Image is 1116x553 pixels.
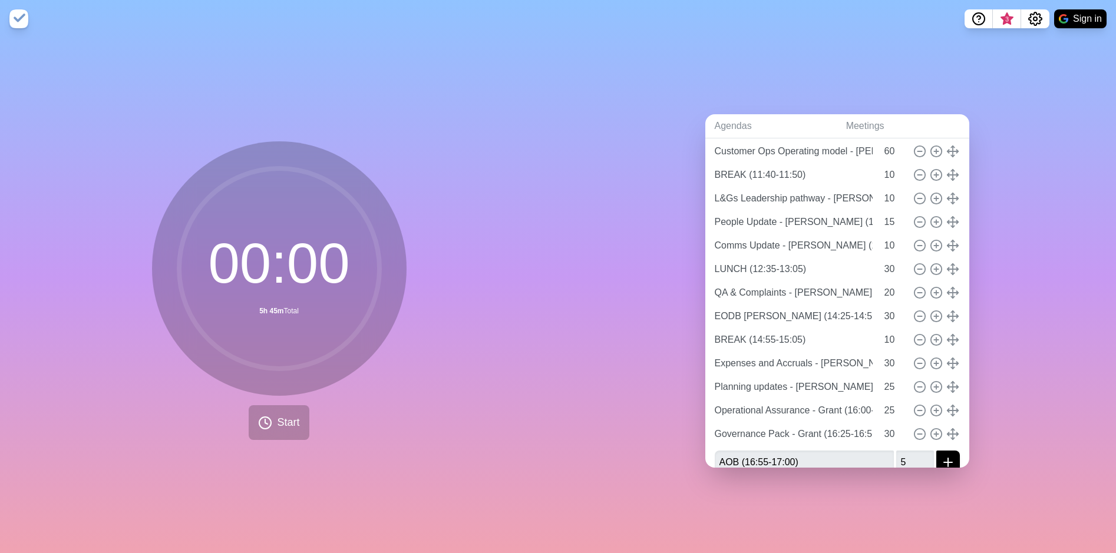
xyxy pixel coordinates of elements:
button: Sign in [1054,9,1107,28]
input: Mins [880,257,908,281]
input: Name [710,352,877,375]
input: Mins [880,234,908,257]
input: Name [710,210,877,234]
input: Mins [896,451,934,474]
input: Name [710,187,877,210]
input: Name [715,451,894,474]
input: Name [710,257,877,281]
input: Mins [880,399,908,422]
input: Mins [880,375,908,399]
img: google logo [1059,14,1068,24]
input: Name [710,281,877,304]
input: Name [710,234,877,257]
span: 3 [1002,15,1012,24]
input: Name [710,163,877,187]
button: Help [965,9,993,28]
button: Settings [1021,9,1049,28]
a: Meetings [837,114,969,138]
input: Name [710,328,877,352]
button: What’s new [993,9,1021,28]
input: Mins [880,163,908,187]
span: Start [277,415,299,431]
input: Name [710,422,877,446]
input: Name [710,399,877,422]
input: Mins [880,140,908,163]
input: Mins [880,328,908,352]
input: Mins [880,187,908,210]
input: Mins [880,281,908,304]
input: Mins [880,304,908,328]
img: timeblocks logo [9,9,28,28]
input: Mins [880,422,908,446]
input: Mins [880,352,908,375]
button: Start [249,405,309,440]
input: Name [710,304,877,328]
input: Mins [880,210,908,234]
a: Agendas [705,114,837,138]
input: Name [710,375,877,399]
input: Name [710,140,877,163]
